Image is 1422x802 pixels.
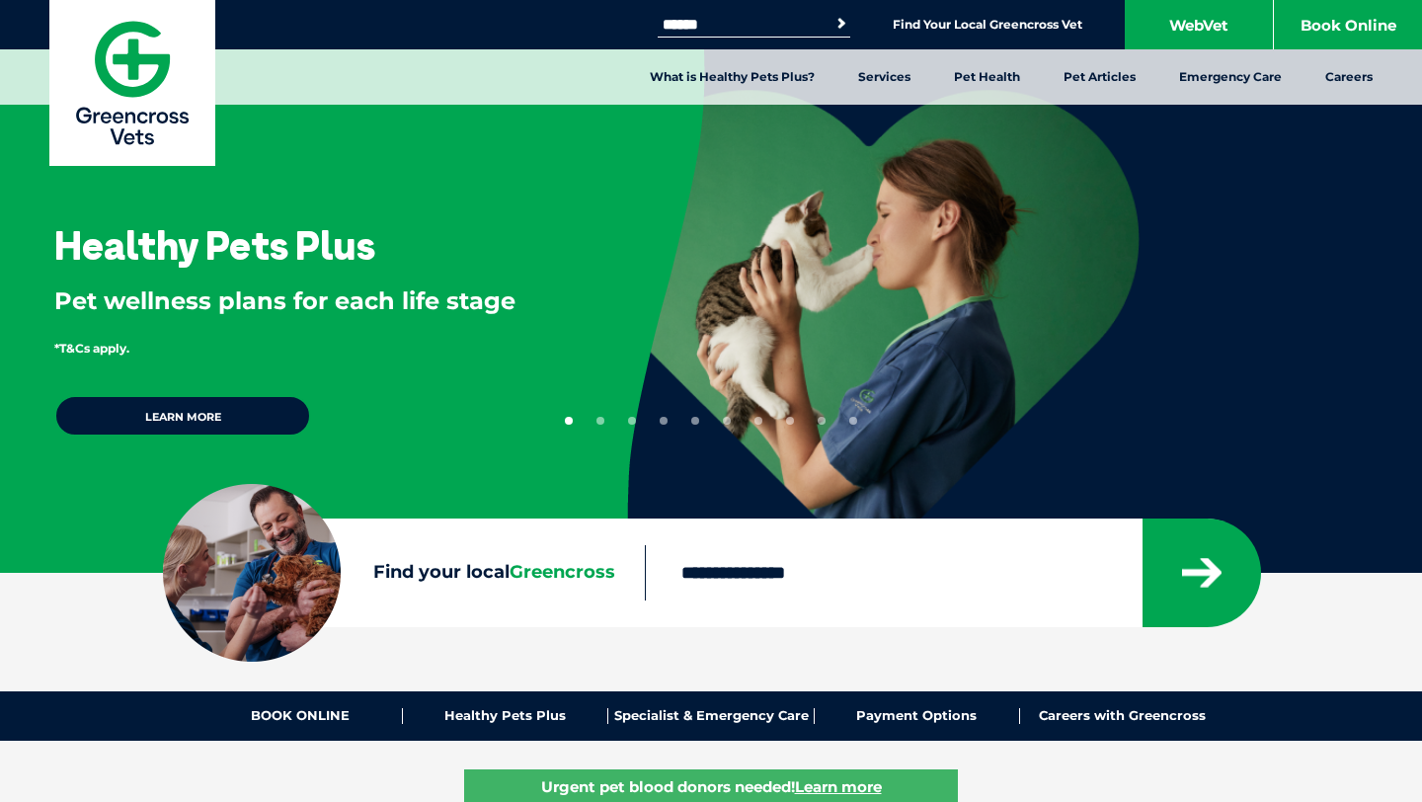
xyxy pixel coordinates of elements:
[54,284,563,318] p: Pet wellness plans for each life stage
[932,49,1042,105] a: Pet Health
[1042,49,1157,105] a: Pet Articles
[660,417,668,425] button: 4 of 10
[1303,49,1394,105] a: Careers
[608,708,814,724] a: Specialist & Emergency Care
[565,417,573,425] button: 1 of 10
[815,708,1020,724] a: Payment Options
[1157,49,1303,105] a: Emergency Care
[831,14,851,34] button: Search
[836,49,932,105] a: Services
[691,417,699,425] button: 5 of 10
[849,417,857,425] button: 10 of 10
[723,417,731,425] button: 6 of 10
[754,417,762,425] button: 7 of 10
[628,49,836,105] a: What is Healthy Pets Plus?
[197,708,403,724] a: BOOK ONLINE
[403,708,608,724] a: Healthy Pets Plus
[818,417,826,425] button: 9 of 10
[54,395,311,437] a: Learn more
[163,558,645,588] label: Find your local
[510,561,615,583] span: Greencross
[786,417,794,425] button: 8 of 10
[1020,708,1224,724] a: Careers with Greencross
[596,417,604,425] button: 2 of 10
[795,777,882,796] u: Learn more
[54,225,375,265] h3: Healthy Pets Plus
[54,341,129,356] span: *T&Cs apply.
[893,17,1082,33] a: Find Your Local Greencross Vet
[628,417,636,425] button: 3 of 10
